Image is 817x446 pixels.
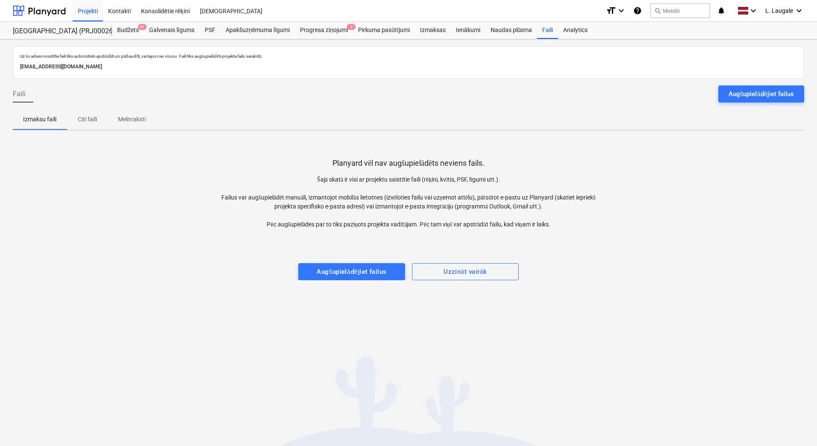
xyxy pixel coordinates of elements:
[295,22,353,39] div: Progresa ziņojumi
[20,53,797,59] p: Uz šo adresi nosūtītie faili tiks automātiski apstrādāti un pārbaudīti, vai tajos nav vīrusu. Fai...
[23,115,56,124] p: Izmaksu faili
[558,22,593,39] a: Analytics
[317,266,386,277] div: Augšupielādējiet failus
[13,89,26,99] span: Faili
[451,22,485,39] a: Ienākumi
[220,22,295,39] a: Apakšuzņēmuma līgumi
[112,22,144,39] a: Budžets9+
[616,6,626,16] i: keyboard_arrow_down
[774,405,817,446] iframe: Chat Widget
[606,6,616,16] i: format_size
[415,22,451,39] a: Izmaksas
[353,22,415,39] a: Pirkuma pasūtījumi
[412,263,519,280] button: Uzzināt vairāk
[13,27,102,36] div: [GEOGRAPHIC_DATA] (PRJ0002627, K-1 un K-2(2.kārta) 2601960
[347,24,356,30] span: 2
[77,115,97,124] p: Citi faili
[138,24,147,30] span: 9+
[20,62,797,71] p: [EMAIL_ADDRESS][DOMAIN_NAME]
[144,22,200,39] a: Galvenais līgums
[650,3,710,18] button: Meklēt
[718,85,804,103] button: Augšupielādējiet failus
[444,266,487,277] div: Uzzināt vairāk
[729,88,794,100] div: Augšupielādējiet failus
[654,7,661,14] span: search
[112,22,144,39] div: Budžets
[537,22,558,39] a: Faili
[332,158,485,168] p: Planyard vēl nav augšupielādēts neviens fails.
[298,263,405,280] button: Augšupielādējiet failus
[295,22,353,39] a: Progresa ziņojumi2
[765,7,793,14] span: L. Laugale
[633,6,642,16] i: Zināšanu pamats
[748,6,758,16] i: keyboard_arrow_down
[211,175,606,229] p: Šajā skatā ir visi ar projektu saistītie faili (rēķini, kvītis, PSF, līgumi utt.). Failus var aug...
[485,22,538,39] a: Naudas plūsma
[200,22,220,39] a: PSF
[717,6,726,16] i: notifications
[118,115,146,124] p: Melnraksti
[794,6,804,16] i: keyboard_arrow_down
